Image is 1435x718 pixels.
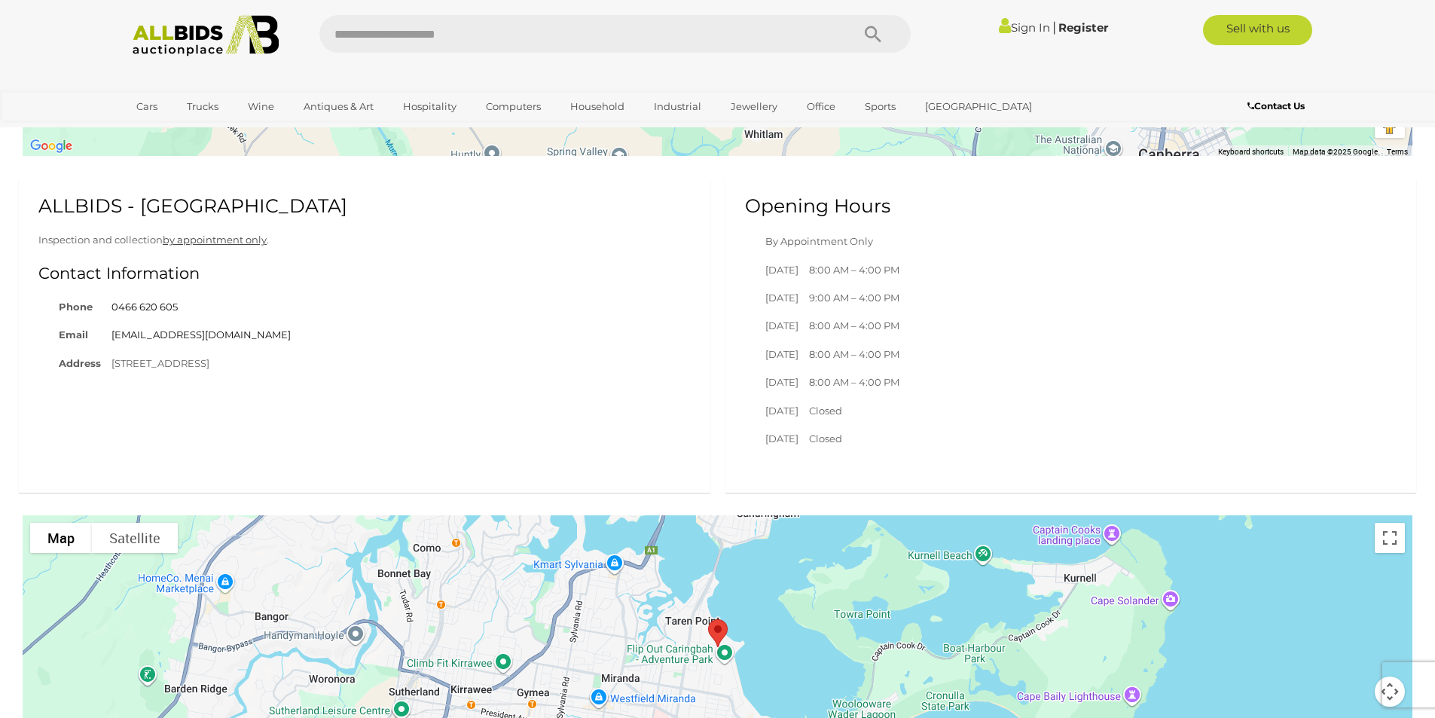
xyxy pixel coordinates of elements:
[760,256,804,284] td: [DATE]
[999,20,1050,35] a: Sign In
[393,94,466,119] a: Hospitality
[1058,20,1108,35] a: Register
[804,284,905,312] td: 9:00 AM – 4:00 PM
[760,425,804,453] td: [DATE]
[163,234,267,246] u: by appointment only
[804,425,905,453] td: Closed
[177,94,228,119] a: Trucks
[760,397,804,425] td: [DATE]
[38,231,691,249] p: Inspection and collection
[760,228,905,255] td: By Appointment Only
[1203,15,1312,45] a: Sell with us
[1218,146,1284,157] button: Keyboard shortcuts
[804,368,905,396] td: 8:00 AM – 4:00 PM
[915,94,1042,119] a: [GEOGRAPHIC_DATA]
[804,312,905,340] td: 8:00 AM – 4:00 PM
[721,94,787,119] a: Jewellery
[238,94,284,119] a: Wine
[1375,677,1405,707] button: Map camera controls
[745,196,1397,217] h2: Opening Hours
[1375,523,1405,553] button: Toggle fullscreen view
[106,350,296,377] td: [STREET_ADDRESS]
[38,196,691,217] h2: ALLBIDS - [GEOGRAPHIC_DATA]
[1387,146,1408,157] a: Terms (opens in new tab)
[92,523,178,553] button: Show satellite imagery
[804,397,905,425] td: Closed
[38,264,691,282] h3: Contact Information
[59,328,88,341] strong: Email
[111,328,291,341] a: [EMAIL_ADDRESS][DOMAIN_NAME]
[59,357,101,369] strong: Address
[855,94,905,119] a: Sports
[760,341,804,368] td: [DATE]
[26,136,76,156] img: Google
[26,136,76,156] a: Open this area in Google Maps (opens a new window)
[1293,146,1378,157] span: Map data ©2025 Google
[560,94,634,119] a: Household
[59,301,93,313] strong: Phone
[804,256,905,284] td: 8:00 AM – 4:00 PM
[835,15,911,53] button: Search
[124,15,288,57] img: Allbids.com.au
[760,312,804,340] td: [DATE]
[127,94,167,119] a: Cars
[760,284,804,312] td: [DATE]
[1247,100,1305,112] b: Contact Us
[804,341,905,368] td: 8:00 AM – 4:00 PM
[1052,19,1056,35] span: |
[163,234,269,246] a: by appointment only.
[797,94,845,119] a: Office
[644,94,711,119] a: Industrial
[760,368,804,396] td: [DATE]
[111,301,178,313] a: 0466 620 605
[476,94,551,119] a: Computers
[294,94,383,119] a: Antiques & Art
[1247,98,1308,115] a: Contact Us
[30,523,92,553] button: Show street map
